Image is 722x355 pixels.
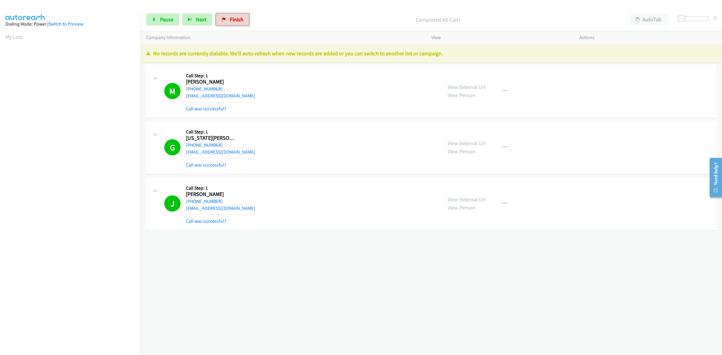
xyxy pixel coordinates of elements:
[448,148,475,155] a: View Person
[186,162,226,168] a: Call was successful?
[186,78,235,85] h2: [PERSON_NAME]
[230,16,243,23] span: Finish
[186,218,226,224] a: Call was successful?
[146,49,717,57] p: No records are currently dialable. We'll auto-refresh when new records are added or you can switc...
[186,106,226,112] a: Call was successful?
[5,20,135,28] div: Dialing Mode: Power |
[257,16,619,24] p: Completed All Calls
[216,14,249,26] a: Finish
[146,34,421,41] p: Company Information
[186,86,223,92] a: [PHONE_NUMBER]
[630,14,667,26] button: AutoTab
[48,21,83,27] a: Switch to Preview
[160,16,174,23] span: Pause
[186,129,255,135] h5: Call Step: 1
[714,14,717,22] div: 0
[431,34,569,41] p: View
[5,46,141,332] iframe: Dialpad
[186,198,223,204] a: [PHONE_NUMBER]
[448,84,486,90] a: View External Url
[186,93,255,99] a: [EMAIL_ADDRESS][DOMAIN_NAME]
[196,16,206,23] span: Next
[186,205,255,211] a: [EMAIL_ADDRESS][DOMAIN_NAME]
[448,204,475,211] a: View Person
[448,92,475,99] a: View Person
[186,142,223,148] a: [PHONE_NUMBER]
[146,14,179,26] a: Pause
[448,196,486,203] a: View External Url
[186,73,255,79] h5: Call Step: 1
[186,135,235,142] h2: [US_STATE][PERSON_NAME]
[164,83,180,99] h1: M
[164,139,180,155] h1: G
[164,195,180,212] h1: J
[186,185,255,191] h5: Call Step: 1
[182,14,212,26] button: Next
[186,149,255,155] a: [EMAIL_ADDRESS][DOMAIN_NAME]
[681,16,708,21] div: Delay between calls (in seconds)
[579,34,717,41] p: Actions
[448,140,486,147] a: View External Url
[5,33,23,40] a: My Lists
[705,154,722,201] iframe: Resource Center
[186,191,235,198] h2: [PERSON_NAME]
